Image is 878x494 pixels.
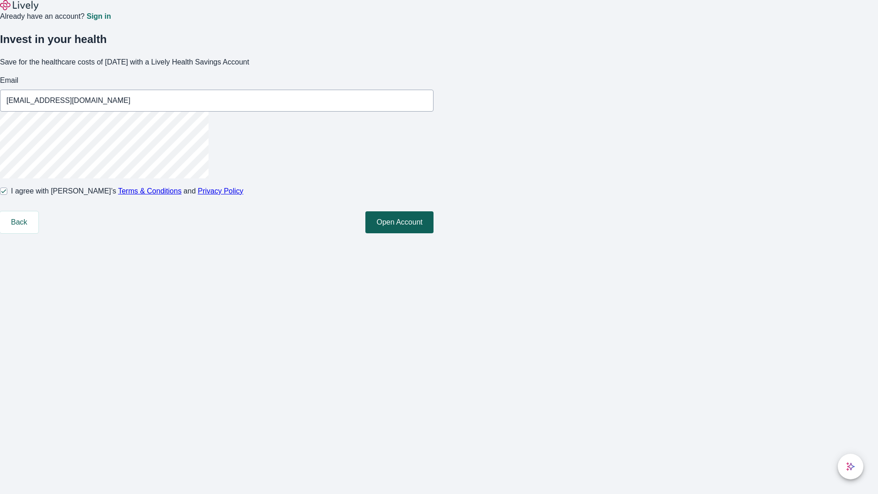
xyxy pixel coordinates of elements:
a: Privacy Policy [198,187,244,195]
span: I agree with [PERSON_NAME]’s and [11,186,243,197]
a: Sign in [86,13,111,20]
button: chat [838,454,863,479]
a: Terms & Conditions [118,187,182,195]
svg: Lively AI Assistant [846,462,855,471]
button: Open Account [365,211,434,233]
